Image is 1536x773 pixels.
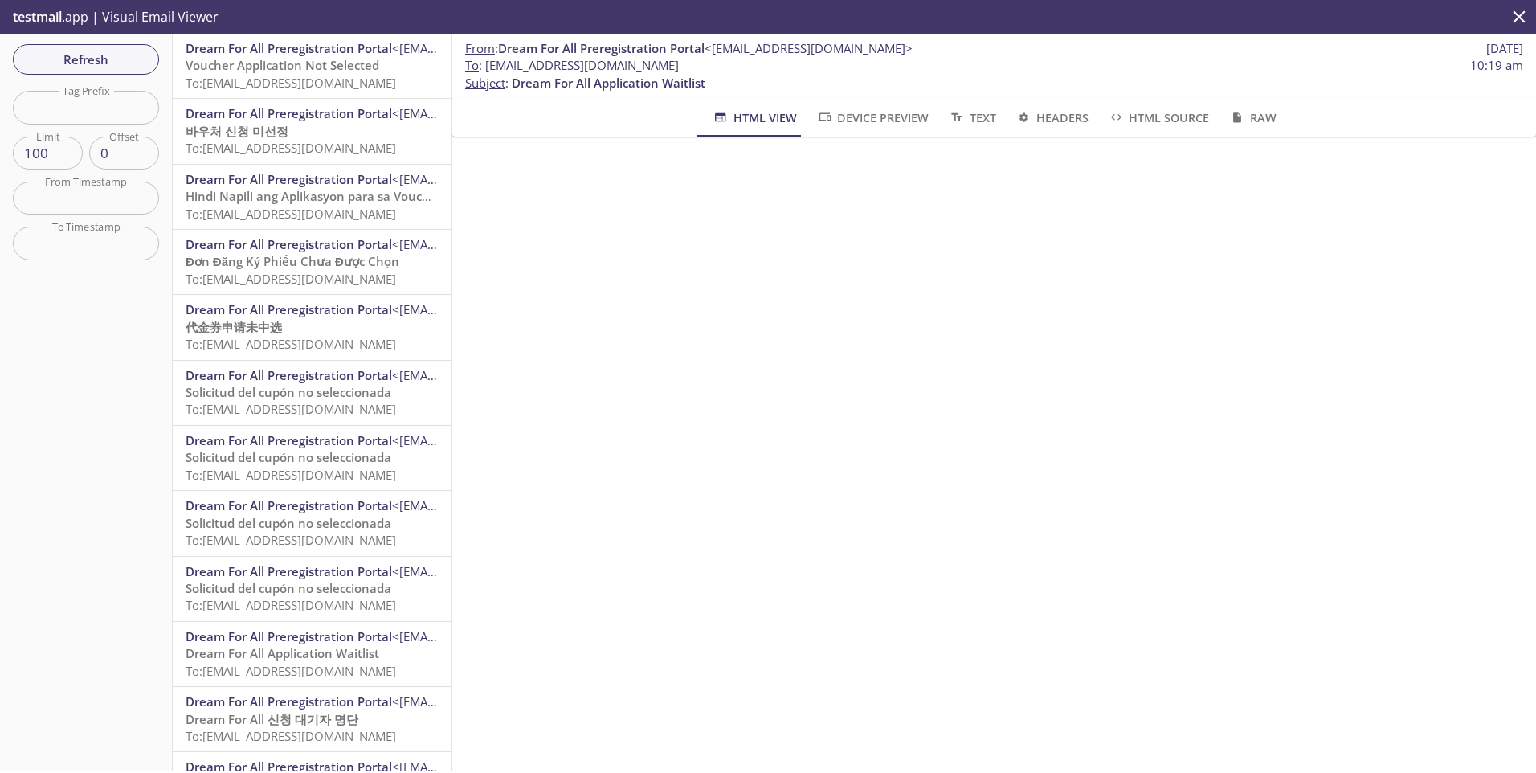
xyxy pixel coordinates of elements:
[173,99,451,163] div: Dream For All Preregistration Portal<[EMAIL_ADDRESS][DOMAIN_NAME]>바우처 신청 미선정To:[EMAIL_ADDRESS][DO...
[465,57,1523,92] p: :
[186,271,396,287] span: To: [EMAIL_ADDRESS][DOMAIN_NAME]
[816,108,929,128] span: Device Preview
[186,449,391,465] span: Solicitud del cupón no seleccionada
[1470,57,1523,74] span: 10:19 am
[392,301,600,317] span: <[EMAIL_ADDRESS][DOMAIN_NAME]>
[186,40,392,56] span: Dream For All Preregistration Portal
[512,75,705,91] span: Dream For All Application Waitlist
[1015,108,1089,128] span: Headers
[173,687,451,751] div: Dream For All Preregistration Portal<[EMAIL_ADDRESS][DOMAIN_NAME]>Dream For All 신청 대기자 명단To:[EMAI...
[186,645,379,661] span: Dream For All Application Waitlist
[13,8,62,26] span: testmail
[173,622,451,686] div: Dream For All Preregistration Portal<[EMAIL_ADDRESS][DOMAIN_NAME]>Dream For All Application Waitl...
[186,384,391,400] span: Solicitud del cupón no seleccionada
[705,40,913,56] span: <[EMAIL_ADDRESS][DOMAIN_NAME]>
[173,165,451,229] div: Dream For All Preregistration Portal<[EMAIL_ADDRESS][DOMAIN_NAME]>Hindi Napili ang Aplikasyon par...
[186,105,392,121] span: Dream For All Preregistration Portal
[392,628,600,644] span: <[EMAIL_ADDRESS][DOMAIN_NAME]>
[173,295,451,359] div: Dream For All Preregistration Portal<[EMAIL_ADDRESS][DOMAIN_NAME]>代金券申请未中选To:[EMAIL_ADDRESS][DOMA...
[173,361,451,425] div: Dream For All Preregistration Portal<[EMAIL_ADDRESS][DOMAIN_NAME]>Solicitud del cupón no seleccio...
[1228,108,1276,128] span: Raw
[186,497,392,513] span: Dream For All Preregistration Portal
[392,497,600,513] span: <[EMAIL_ADDRESS][DOMAIN_NAME]>
[186,693,392,710] span: Dream For All Preregistration Portal
[186,140,396,156] span: To: [EMAIL_ADDRESS][DOMAIN_NAME]
[186,206,396,222] span: To: [EMAIL_ADDRESS][DOMAIN_NAME]
[26,49,146,70] span: Refresh
[1108,108,1209,128] span: HTML Source
[186,75,396,91] span: To: [EMAIL_ADDRESS][DOMAIN_NAME]
[186,563,392,579] span: Dream For All Preregistration Portal
[465,57,679,74] span: : [EMAIL_ADDRESS][DOMAIN_NAME]
[392,171,600,187] span: <[EMAIL_ADDRESS][DOMAIN_NAME]>
[465,40,495,56] span: From
[1486,40,1523,57] span: [DATE]
[392,563,600,579] span: <[EMAIL_ADDRESS][DOMAIN_NAME]>
[392,105,600,121] span: <[EMAIL_ADDRESS][DOMAIN_NAME]>
[173,230,451,294] div: Dream For All Preregistration Portal<[EMAIL_ADDRESS][DOMAIN_NAME]>Đơn Đăng Ký Phiếu Chưa Được Chọ...
[186,467,396,483] span: To: [EMAIL_ADDRESS][DOMAIN_NAME]
[186,123,288,139] span: 바우처 신청 미선정
[498,40,705,56] span: Dream For All Preregistration Portal
[948,108,995,128] span: Text
[186,663,396,679] span: To: [EMAIL_ADDRESS][DOMAIN_NAME]
[173,34,451,98] div: Dream For All Preregistration Portal<[EMAIL_ADDRESS][DOMAIN_NAME]>Voucher Application Not Selecte...
[186,57,379,73] span: Voucher Application Not Selected
[186,236,392,252] span: Dream For All Preregistration Portal
[186,336,396,352] span: To: [EMAIL_ADDRESS][DOMAIN_NAME]
[712,108,796,128] span: HTML View
[392,432,600,448] span: <[EMAIL_ADDRESS][DOMAIN_NAME]>
[392,367,600,383] span: <[EMAIL_ADDRESS][DOMAIN_NAME]>
[173,557,451,621] div: Dream For All Preregistration Portal<[EMAIL_ADDRESS][DOMAIN_NAME]>Solicitud del cupón no seleccio...
[186,532,396,548] span: To: [EMAIL_ADDRESS][DOMAIN_NAME]
[186,171,392,187] span: Dream For All Preregistration Portal
[13,44,159,75] button: Refresh
[186,188,442,204] span: Hindi Napili ang Aplikasyon para sa Voucher
[465,40,913,57] span: :
[186,728,396,744] span: To: [EMAIL_ADDRESS][DOMAIN_NAME]
[392,693,600,710] span: <[EMAIL_ADDRESS][DOMAIN_NAME]>
[465,57,479,73] span: To
[465,75,505,91] span: Subject
[392,40,600,56] span: <[EMAIL_ADDRESS][DOMAIN_NAME]>
[173,426,451,490] div: Dream For All Preregistration Portal<[EMAIL_ADDRESS][DOMAIN_NAME]>Solicitud del cupón no seleccio...
[392,236,600,252] span: <[EMAIL_ADDRESS][DOMAIN_NAME]>
[186,711,358,727] span: Dream For All 신청 대기자 명단
[186,367,392,383] span: Dream For All Preregistration Portal
[186,432,392,448] span: Dream For All Preregistration Portal
[186,319,282,335] span: 代金券申请未中选
[186,515,391,531] span: Solicitud del cupón no seleccionada
[186,401,396,417] span: To: [EMAIL_ADDRESS][DOMAIN_NAME]
[186,301,392,317] span: Dream For All Preregistration Portal
[186,597,396,613] span: To: [EMAIL_ADDRESS][DOMAIN_NAME]
[186,580,391,596] span: Solicitud del cupón no seleccionada
[186,628,392,644] span: Dream For All Preregistration Portal
[173,491,451,555] div: Dream For All Preregistration Portal<[EMAIL_ADDRESS][DOMAIN_NAME]>Solicitud del cupón no seleccio...
[186,253,399,269] span: Đơn Đăng Ký Phiếu Chưa Được Chọn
